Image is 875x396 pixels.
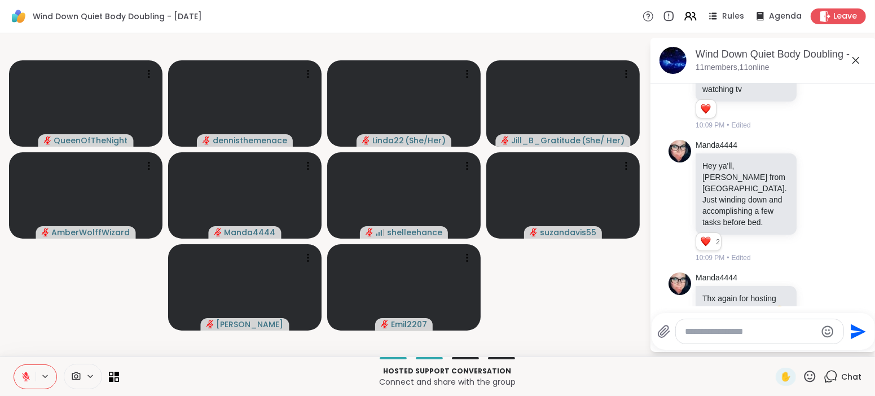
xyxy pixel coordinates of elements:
span: Wind Down Quiet Body Doubling - [DATE] [33,11,202,22]
span: audio-muted [42,228,50,236]
span: dennisthemenace [213,135,287,146]
span: Chat [841,371,861,382]
button: Send [844,319,869,344]
img: https://sharewell-space-live.sfo3.digitaloceanspaces.com/user-generated/9d626cd0-0697-47e5-a38d-3... [669,272,691,295]
span: • [727,253,729,263]
span: audio-muted [381,320,389,328]
span: audio-muted [44,137,52,144]
span: 2 [716,237,721,247]
div: Reaction list [696,100,716,118]
span: audio-muted [362,137,370,144]
span: Leave [833,11,857,22]
span: audio-muted [530,228,538,236]
span: Emil2207 [391,319,427,330]
span: Linda22 [372,135,404,146]
span: audio-muted [502,137,509,144]
span: Jill_B_Gratitude [512,135,581,146]
span: AmberWolffWizard [52,227,130,238]
span: 10:09 PM [696,120,724,130]
button: Reactions: love [700,104,711,113]
button: Emoji picker [821,325,834,338]
span: • [727,120,729,130]
span: Agenda [769,11,802,22]
img: https://sharewell-space-live.sfo3.digitaloceanspaces.com/user-generated/9d626cd0-0697-47e5-a38d-3... [669,140,691,162]
p: Hosted support conversation [126,366,769,376]
p: Connect and share with the group [126,376,769,388]
span: audio-muted [214,228,222,236]
span: shelleehance [387,227,442,238]
span: Edited [732,120,751,130]
span: audio-muted [203,137,210,144]
span: audio-muted [366,228,373,236]
p: Thx again for hosting and for the company [702,293,790,315]
p: Hey ya'll, [PERSON_NAME] from [GEOGRAPHIC_DATA]. Just winding down and accomplishing a few tasks ... [702,160,790,228]
a: Manda4444 [696,140,737,151]
a: Manda4444 [696,272,737,284]
span: QueenOfTheNight [54,135,128,146]
span: 10:09 PM [696,253,724,263]
img: Wind Down Quiet Body Doubling - Tuesday, Oct 14 [659,47,687,74]
div: Wind Down Quiet Body Doubling - [DATE] [696,47,867,61]
span: ✋ [780,370,792,384]
span: Rules [722,11,744,22]
span: ( She/Her ) [405,135,446,146]
span: suzandavis55 [540,227,596,238]
span: audio-muted [206,320,214,328]
textarea: Type your message [685,326,816,337]
span: Edited [732,253,751,263]
p: 11 members, 11 online [696,62,770,73]
p: Winding down and watching tv [702,72,790,95]
span: [PERSON_NAME] [217,319,284,330]
span: Manda4444 [225,227,276,238]
button: Reactions: love [700,237,711,247]
span: 😊 [775,305,784,314]
span: ( She/ Her ) [582,135,625,146]
img: ShareWell Logomark [9,7,28,26]
div: Reaction list [696,233,716,251]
